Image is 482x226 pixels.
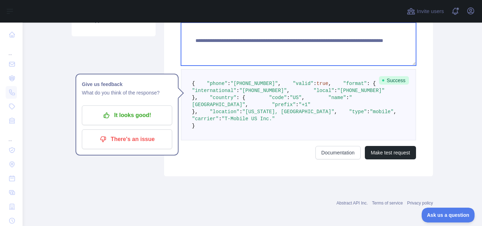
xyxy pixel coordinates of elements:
div: ... [6,128,17,142]
span: : { [236,95,245,100]
span: "international" [192,88,236,93]
span: "[PHONE_NUMBER]" [230,81,278,86]
span: }, [192,95,198,100]
button: Invite users [405,6,445,17]
div: ... [6,42,17,56]
span: "T-Mobile US Inc." [222,116,275,122]
span: "[PHONE_NUMBER]" [337,88,385,93]
span: "valid" [293,81,314,86]
span: "+1" [299,102,311,108]
span: "prefix" [272,102,296,108]
span: , [334,109,337,115]
span: : [367,109,370,115]
span: }, [192,109,198,115]
a: Terms of service [372,201,403,206]
span: , [302,95,305,100]
iframe: Toggle Customer Support [422,208,475,222]
span: "carrier" [192,116,219,122]
h1: Give us feedback [82,80,172,88]
button: It looks good! [82,105,172,125]
span: Success [379,76,409,85]
span: , [245,102,248,108]
span: true [317,81,329,86]
button: Make test request [365,146,416,159]
span: "mobile" [370,109,393,115]
span: "phone" [207,81,228,86]
span: : [236,88,239,93]
span: } [192,123,195,129]
span: "name" [329,95,346,100]
span: , [278,81,281,86]
span: Invite users [417,7,444,16]
span: : [287,95,290,100]
span: : [313,81,316,86]
span: : [228,81,230,86]
a: Documentation [315,146,361,159]
span: , [393,109,396,115]
button: There's an issue [82,129,172,149]
span: "code" [269,95,287,100]
span: : [334,88,337,93]
a: Abstract API Inc. [337,201,368,206]
span: : [296,102,299,108]
span: : { [367,81,376,86]
span: : [346,95,349,100]
span: "local" [313,88,334,93]
span: "US" [290,95,302,100]
span: , [329,81,331,86]
p: It looks good! [87,109,167,121]
span: : [239,109,242,115]
p: What do you think of the response? [82,88,172,97]
span: , [287,88,290,93]
p: There's an issue [87,133,167,145]
span: { [192,81,195,86]
span: "[PHONE_NUMBER]" [239,88,287,93]
a: Privacy policy [407,201,433,206]
span: "location" [210,109,239,115]
span: "type" [349,109,367,115]
span: "country" [210,95,236,100]
span: "format" [343,81,367,86]
span: "[US_STATE], [GEOGRAPHIC_DATA]" [242,109,334,115]
span: : [219,116,222,122]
